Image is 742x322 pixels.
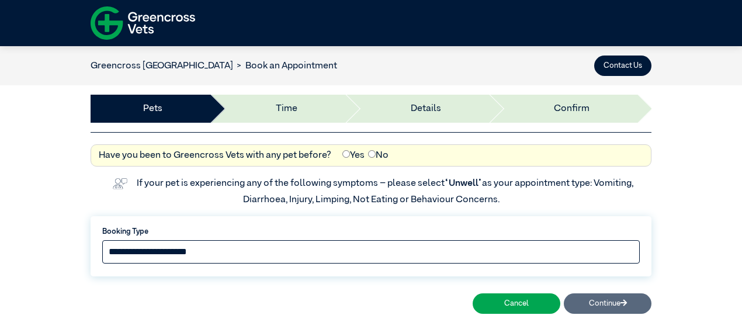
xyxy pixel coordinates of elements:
[102,226,640,237] label: Booking Type
[445,179,482,188] span: “Unwell”
[109,174,131,193] img: vet
[99,148,331,162] label: Have you been to Greencross Vets with any pet before?
[91,59,337,73] nav: breadcrumb
[233,59,337,73] li: Book an Appointment
[91,61,233,71] a: Greencross [GEOGRAPHIC_DATA]
[342,150,350,158] input: Yes
[368,150,376,158] input: No
[473,293,560,314] button: Cancel
[368,148,389,162] label: No
[143,102,162,116] a: Pets
[342,148,365,162] label: Yes
[594,56,651,76] button: Contact Us
[91,3,195,43] img: f-logo
[137,179,635,205] label: If your pet is experiencing any of the following symptoms – please select as your appointment typ...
